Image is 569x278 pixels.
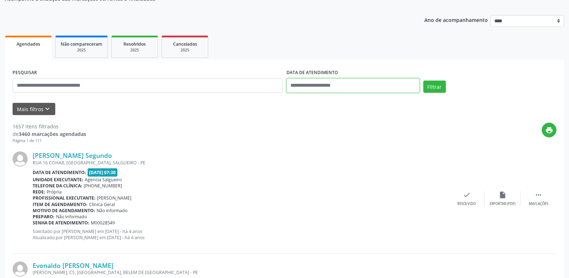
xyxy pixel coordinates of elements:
p: Solicitado por [PERSON_NAME] em [DATE] - há 4 anos Atualizado por [PERSON_NAME] em [DATE] - há 4 ... [33,228,449,241]
div: Mais ações [529,201,548,206]
b: Senha de atendimento: [33,220,89,226]
b: Motivo de agendamento: [33,208,95,214]
div: 2025 [61,47,102,53]
p: Ano de acompanhamento [424,15,488,24]
span: Não compareceram [61,41,102,47]
b: Rede: [33,189,45,195]
span: M00028549 [91,220,115,226]
img: img [13,151,28,167]
span: Agendados [17,41,40,47]
div: Resolvido [457,201,476,206]
span: Não informado [56,214,87,220]
b: Preparo: [33,214,55,220]
label: PESQUISAR [13,67,37,78]
i: insert_drive_file [499,191,507,199]
span: [DATE] 07:30 [88,168,118,177]
i: check [463,191,471,199]
span: Resolvidos [123,41,146,47]
img: img [13,261,28,277]
div: Página 1 de 111 [13,138,86,144]
b: Data de atendimento: [33,169,86,176]
i:  [535,191,542,199]
a: [PERSON_NAME] Segundo [33,151,112,159]
strong: 3460 marcações agendadas [19,131,86,137]
b: Telefone da clínica: [33,183,82,189]
button: print [542,123,556,137]
i: keyboard_arrow_down [43,105,51,113]
b: Unidade executante: [33,177,83,183]
span: Própria [47,189,62,195]
div: 2025 [117,47,153,53]
div: de [13,130,86,138]
div: [PERSON_NAME], CS, [GEOGRAPHIC_DATA], BELEM DE [GEOGRAPHIC_DATA] - PE [33,269,449,275]
span: Agencia Salgueiro [85,177,122,183]
b: Profissional executante: [33,195,95,201]
i: print [545,126,553,134]
div: 1657 itens filtrados [13,123,86,130]
div: Exportar (PDF) [490,201,516,206]
a: Evonaldo [PERSON_NAME] [33,261,113,269]
div: RUA 16 COHAB, [GEOGRAPHIC_DATA], SALGUEIRO - PE [33,160,449,166]
span: Clinica Geral [89,201,115,208]
div: 2025 [167,47,203,53]
button: Mais filtroskeyboard_arrow_down [13,103,55,115]
span: [PHONE_NUMBER] [84,183,122,189]
span: Cancelados [173,41,197,47]
button: Filtrar [423,81,446,93]
span: [PERSON_NAME] [97,195,131,201]
label: DATA DE ATENDIMENTO [286,67,338,78]
b: Item de agendamento: [33,201,88,208]
span: Não informado [97,208,127,214]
